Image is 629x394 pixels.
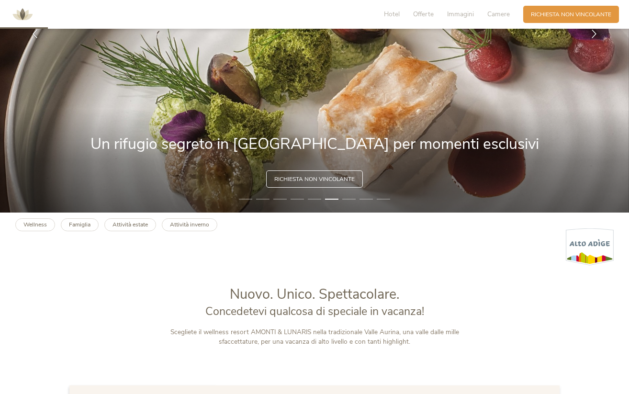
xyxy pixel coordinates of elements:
span: Camere [487,10,510,19]
span: Richiesta non vincolante [274,175,355,183]
a: Famiglia [61,218,99,231]
span: Richiesta non vincolante [531,11,611,19]
a: Attività estate [104,218,156,231]
span: Hotel [384,10,400,19]
img: Alto Adige [566,228,614,266]
b: Wellness [23,221,47,228]
p: Scegliete il wellness resort AMONTI & LUNARIS nella tradizionale Valle Aurina, una valle dalle mi... [155,327,474,347]
a: Wellness [15,218,55,231]
span: Offerte [413,10,434,19]
a: AMONTI & LUNARIS Wellnessresort [8,11,37,17]
b: Attività estate [112,221,148,228]
span: Nuovo. Unico. Spettacolare. [230,285,400,304]
b: Attività inverno [170,221,209,228]
span: Concedetevi qualcosa di speciale in vacanza! [205,304,424,319]
b: Famiglia [69,221,90,228]
span: Immagini [447,10,474,19]
a: Attività inverno [162,218,217,231]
